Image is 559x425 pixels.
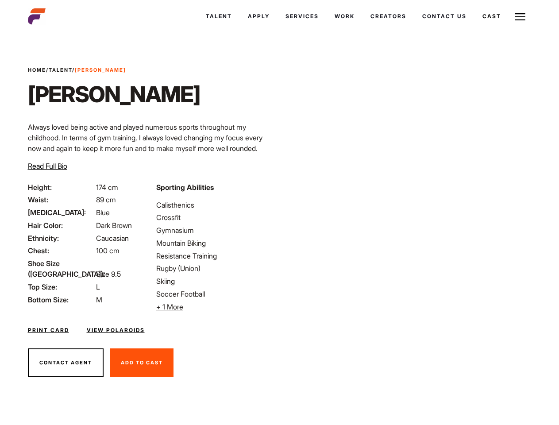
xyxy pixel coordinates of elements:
strong: Sporting Abilities [156,183,214,192]
a: Home [28,67,46,73]
a: Talent [198,4,240,28]
span: Caucasian [96,234,129,243]
button: Read Full Bio [28,161,67,171]
span: L [96,282,100,291]
button: Add To Cast [110,348,173,378]
img: Burger icon [515,12,525,22]
a: Apply [240,4,278,28]
span: 174 cm [96,183,118,192]
a: Services [278,4,327,28]
strong: [PERSON_NAME] [75,67,126,73]
a: Contact Us [414,4,474,28]
a: View Polaroids [87,326,145,334]
a: Creators [362,4,414,28]
span: Ethnicity: [28,233,94,243]
li: Calisthenics [156,200,274,210]
span: 100 cm [96,246,120,255]
span: + 1 More [156,302,183,311]
li: Mountain Biking [156,238,274,248]
span: Blue [96,208,110,217]
a: Work [327,4,362,28]
li: Gymnasium [156,225,274,236]
p: Always loved being active and played numerous sports throughout my childhood. In terms of gym tra... [28,122,274,207]
li: Resistance Training [156,251,274,261]
span: Dark Brown [96,221,132,230]
span: 89 cm [96,195,116,204]
span: Waist: [28,194,94,205]
span: Bottom Size: [28,294,94,305]
span: Top Size: [28,282,94,292]
span: Read Full Bio [28,162,67,170]
span: Chest: [28,245,94,256]
button: Contact Agent [28,348,104,378]
h1: [PERSON_NAME] [28,81,200,108]
span: Size 9.5 [96,270,121,278]
li: Rugby (Union) [156,263,274,274]
span: Shoe Size ([GEOGRAPHIC_DATA]): [28,258,94,279]
li: Crossfit [156,212,274,223]
li: Skiing [156,276,274,286]
img: cropped-aefm-brand-fav-22-square.png [28,8,46,25]
li: Soccer Football [156,289,274,299]
a: Print Card [28,326,69,334]
span: Height: [28,182,94,193]
span: [MEDICAL_DATA]: [28,207,94,218]
span: M [96,295,102,304]
span: Hair Color: [28,220,94,231]
a: Talent [49,67,72,73]
span: / / [28,66,126,74]
a: Cast [474,4,509,28]
span: Add To Cast [121,359,163,366]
